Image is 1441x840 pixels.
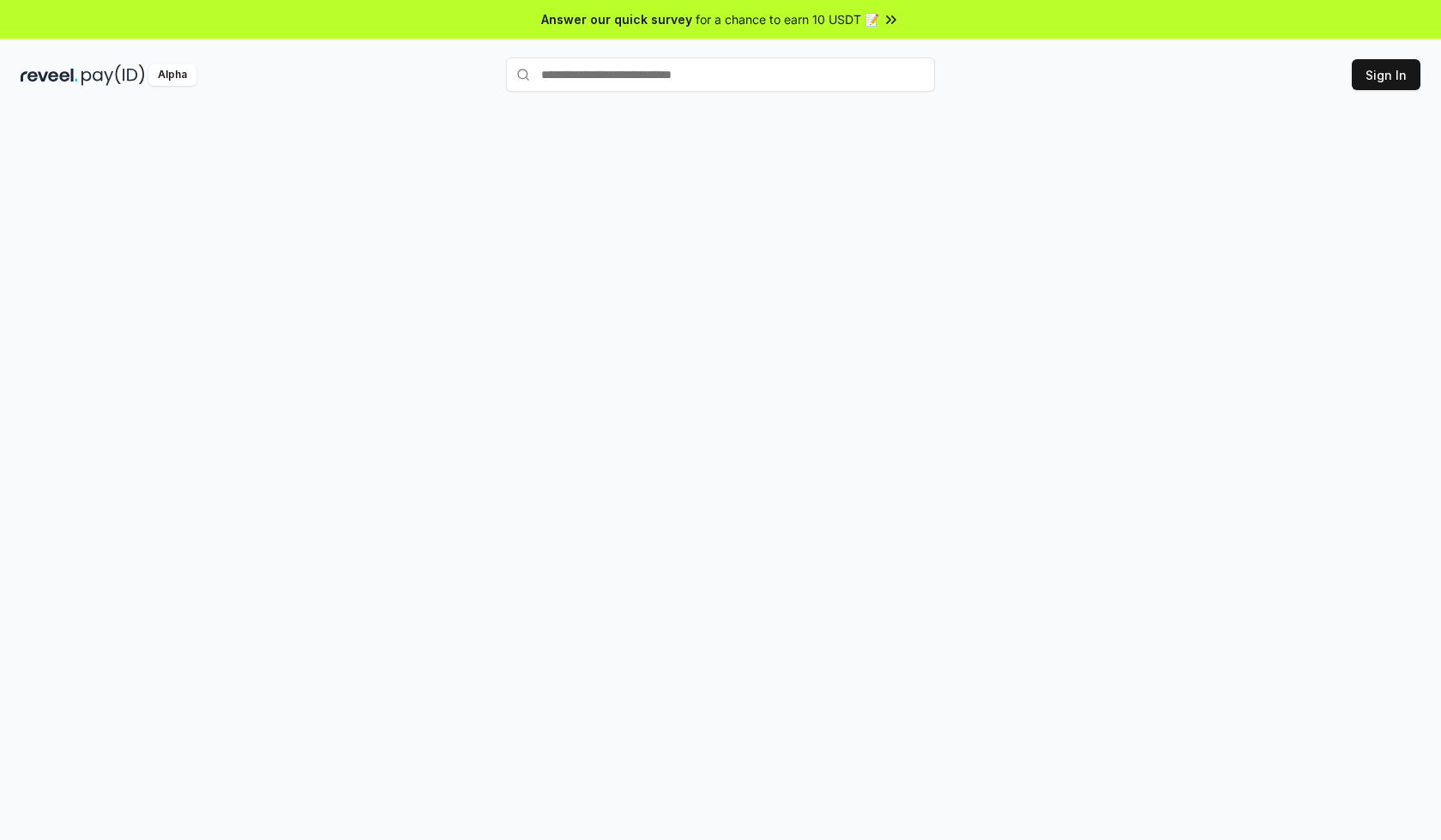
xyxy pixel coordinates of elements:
[696,10,879,28] span: for a chance to earn 10 USDT 📝
[1352,59,1420,90] button: Sign In
[541,10,692,28] span: Answer our quick survey
[21,64,78,86] img: reveel_dark
[81,64,145,86] img: pay_id
[148,64,196,86] div: Alpha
